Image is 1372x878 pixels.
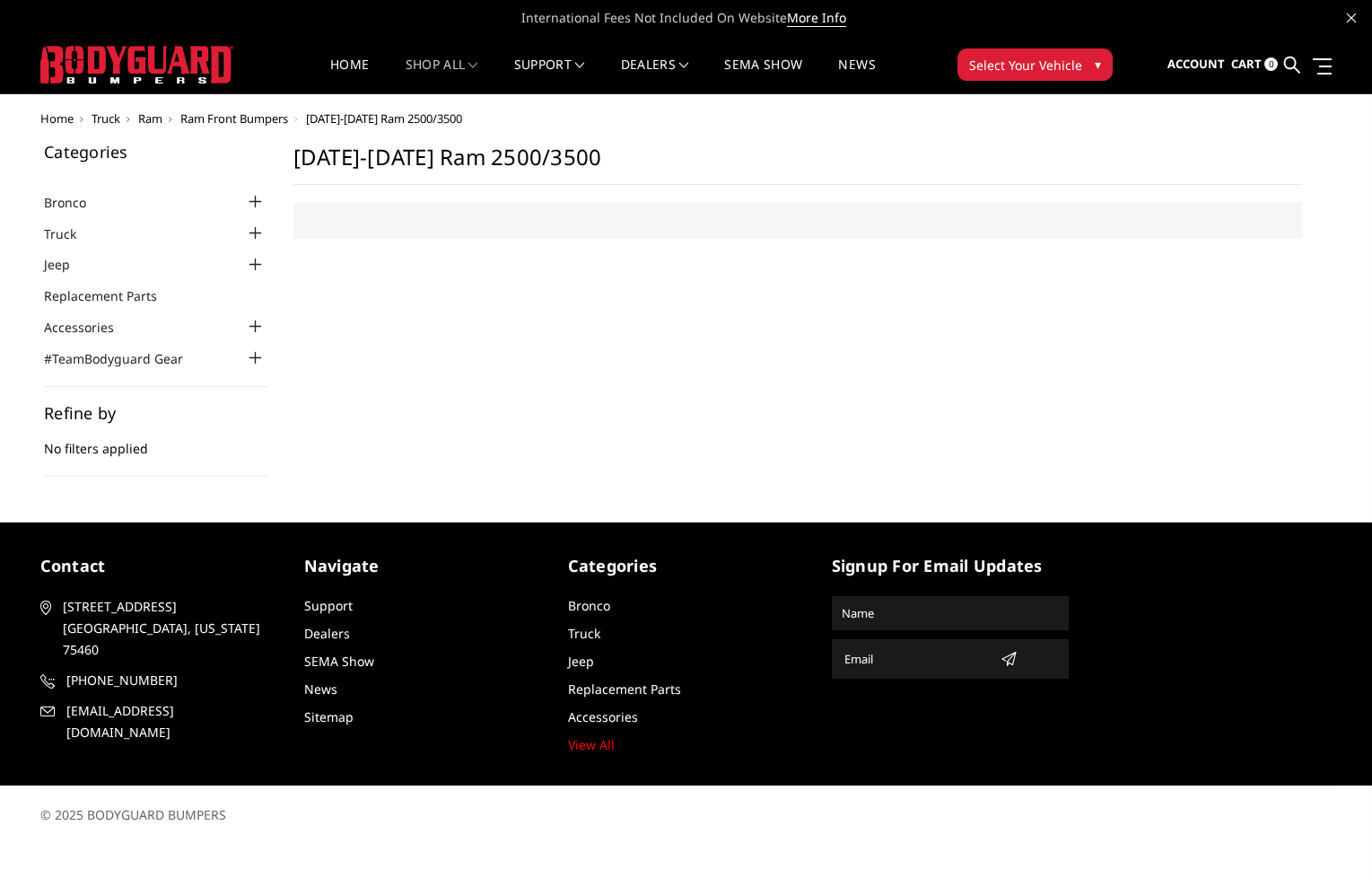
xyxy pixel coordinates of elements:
[40,700,277,743] a: [EMAIL_ADDRESS][DOMAIN_NAME]
[835,599,1066,628] input: Name
[40,110,74,127] a: Home
[44,144,267,160] h5: Categories
[180,110,288,127] a: Ram Front Bumpers
[63,596,271,661] span: [STREET_ADDRESS] [GEOGRAPHIC_DATA], [US_STATE] 75460
[304,708,354,725] a: Sitemap
[304,653,374,670] a: SEMA Show
[1231,40,1278,89] a: Cart 0
[1264,57,1278,71] span: 0
[568,597,610,614] a: Bronco
[44,286,179,305] a: Replacement Parts
[66,700,275,743] span: [EMAIL_ADDRESS][DOMAIN_NAME]
[568,653,594,670] a: Jeep
[568,708,638,725] a: Accessories
[568,736,615,753] a: View All
[787,9,846,27] a: More Info
[957,48,1113,81] button: Select Your Vehicle
[293,144,1302,185] h1: [DATE]-[DATE] Ram 2500/3500
[724,58,802,93] a: SEMA Show
[304,554,541,578] h5: Navigate
[568,680,681,698] a: Replacement Parts
[44,224,99,243] a: Truck
[66,670,275,691] span: [PHONE_NUMBER]
[44,318,136,337] a: Accessories
[1167,56,1225,72] span: Account
[568,554,805,578] h5: Categories
[44,405,267,421] h5: Refine by
[837,645,993,673] input: Email
[621,58,689,93] a: Dealers
[40,670,277,691] a: [PHONE_NUMBER]
[40,806,226,823] span: © 2025 BODYGUARD BUMPERS
[44,349,205,368] a: #TeamBodyguard Gear
[1231,56,1262,72] span: Cart
[568,625,600,642] a: Truck
[44,405,267,477] div: No filters applied
[306,110,462,127] span: [DATE]-[DATE] Ram 2500/3500
[44,255,92,274] a: Jeep
[514,58,585,93] a: Support
[304,625,350,642] a: Dealers
[40,554,277,578] h5: contact
[969,56,1082,75] span: Select Your Vehicle
[92,110,120,127] a: Truck
[304,597,353,614] a: Support
[1095,55,1101,74] span: ▾
[330,58,369,93] a: Home
[304,680,337,698] a: News
[406,58,478,93] a: shop all
[832,554,1069,578] h5: signup for email updates
[838,58,875,93] a: News
[138,110,162,127] a: Ram
[1167,40,1225,89] a: Account
[44,193,109,212] a: Bronco
[40,46,233,83] img: BODYGUARD BUMPERS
